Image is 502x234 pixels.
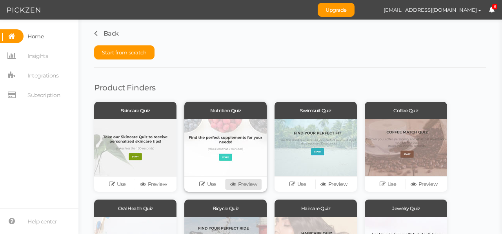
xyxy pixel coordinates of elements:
a: Back [94,30,119,37]
h1: Product Finders [94,83,486,92]
div: Jewelry Quiz [365,200,447,217]
span: Home [27,30,44,43]
a: Use [189,179,226,190]
span: Subscription [27,89,60,101]
a: Preview [316,179,352,190]
a: Preview [135,179,171,190]
span: Start from scratch [102,49,147,56]
a: Use [99,179,135,190]
img: Pickzen logo [7,5,40,15]
div: Nutrition Quiz [184,102,267,119]
img: 1cd8ffdd5719b7ece770cf2f23d7ebd7 [362,3,376,17]
a: Use [280,179,316,190]
button: [EMAIL_ADDRESS][DOMAIN_NAME] [376,3,489,16]
span: 9 [492,4,498,10]
a: Preview [226,179,262,190]
button: Start from scratch [94,45,155,59]
div: Coffee Quiz [365,102,447,119]
span: [EMAIL_ADDRESS][DOMAIN_NAME] [384,7,477,13]
div: Haircare Quiz [275,200,357,217]
span: Insights [27,50,48,62]
div: Skincare Quiz [94,102,176,119]
div: Oral Health Quiz [94,200,176,217]
span: Integrations [27,69,58,82]
a: Preview [406,179,442,190]
div: Swimsuit Quiz [275,102,357,119]
a: Upgrade [318,3,355,17]
span: Help center [27,215,57,228]
a: Use [370,179,406,190]
div: Bicycle Quiz [184,200,267,217]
